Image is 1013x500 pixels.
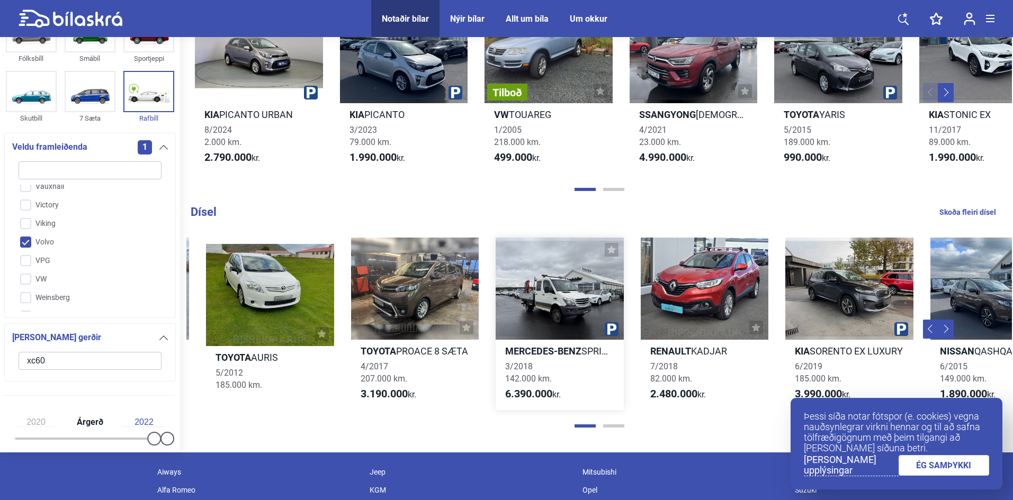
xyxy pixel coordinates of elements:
[505,361,552,384] span: 3/2018 142.000 km.
[361,388,416,401] span: kr.
[940,387,987,400] b: 1.890.000
[641,238,769,410] a: RenaultKADJAR7/201882.000 km.2.480.000kr.
[351,238,479,410] a: ToyotaPROACE 8 SÆTA4/2017207.000 km.3.190.000kr.
[774,1,902,174] a: ToyotaYARIS5/2015189.000 km.990.000kr.
[204,109,219,120] b: Kia
[940,361,987,384] span: 6/2015 149.000 km.
[784,151,830,164] span: kr.
[785,345,913,357] h2: SORENTO EX LUXURY
[349,151,405,164] span: kr.
[494,151,541,164] span: kr.
[650,387,697,400] b: 2.480.000
[929,151,984,164] span: kr.
[364,481,577,499] div: KGM
[641,345,769,357] h2: KADJAR
[204,151,260,164] span: kr.
[938,83,954,102] button: Next
[603,188,624,191] button: Page 2
[639,151,686,163] b: 4.990.000
[785,238,913,410] a: KiaSORENTO EX LUXURY6/2019185.000 km.3.990.000kr.
[923,320,939,339] button: Previous
[382,14,429,24] a: Notaðir bílar
[505,387,552,400] b: 6.390.000
[929,109,944,120] b: Kia
[6,112,57,124] div: Skutbíll
[138,140,152,154] span: 1
[206,351,334,363] h2: AURIS
[929,151,976,163] b: 1.990.000
[795,388,850,401] span: kr.
[929,125,971,147] span: 11/2017 89.000 km.
[577,481,790,499] div: Opel
[505,346,581,357] b: Mercedes-Benz
[485,1,613,174] a: TilboðVWTOUAREG1/2005218.000 km.499.000kr.
[494,151,532,163] b: 499.000
[639,109,696,120] b: Ssangyong
[204,151,252,163] b: 2.790.000
[795,361,841,384] span: 6/2019 185.000 km.
[216,368,262,390] span: 5/2012 185.000 km.
[938,320,954,339] button: Next
[923,83,939,102] button: Previous
[784,109,819,120] b: Toyota
[494,125,541,147] span: 1/2005 218.000 km.
[940,346,974,357] b: Nissan
[577,463,790,481] div: Mitsubishi
[774,108,902,121] h2: YARIS
[505,388,561,401] span: kr.
[575,188,596,191] button: Page 1
[6,52,57,65] div: Fólksbíll
[349,109,364,120] b: Kia
[351,345,479,357] h2: PROACE 8 SÆTA
[795,387,842,400] b: 3.990.000
[940,388,996,401] span: kr.
[12,330,101,345] span: [PERSON_NAME] gerðir
[630,108,758,121] h2: [DEMOGRAPHIC_DATA] ULTIMATE
[361,387,408,400] b: 3.190.000
[496,238,624,410] a: Mercedes-BenzSPRINTER [PERSON_NAME]KRANA3/2018142.000 km.6.390.000kr.
[191,205,217,219] b: Dísel
[494,109,509,120] b: VW
[784,151,822,163] b: 990.000
[964,12,975,25] img: user-login.svg
[804,411,989,453] p: Þessi síða notar fótspor (e. cookies) vegna nauðsynlegrar virkni hennar og til að safna tölfræðig...
[364,463,577,481] div: Jeep
[206,238,334,410] a: ToyotaAURIS5/2012185.000 km.
[12,140,87,154] span: Veldu framleiðenda
[575,424,596,428] button: Page 1
[123,52,174,65] div: Sportjeppi
[804,454,899,476] a: [PERSON_NAME] upplýsingar
[496,345,624,357] h2: SPRINTER [PERSON_NAME]KRANA
[899,455,990,476] a: ÉG SAMÞYKKI
[361,361,407,384] span: 4/2017 207.000 km.
[340,108,468,121] h2: PICANTO
[450,14,485,24] a: Nýir bílar
[485,108,613,121] h2: TOUAREG
[506,14,549,24] a: Allt um bíla
[639,151,695,164] span: kr.
[152,463,365,481] div: Aiways
[216,352,251,363] b: Toyota
[74,418,106,426] span: Árgerð
[204,125,241,147] span: 8/2024 2.000 km.
[65,112,115,124] div: 7 Sæta
[65,52,115,65] div: Smábíl
[195,108,323,121] h2: PICANTO URBAN
[790,463,1002,481] div: Smart
[650,388,706,401] span: kr.
[492,87,522,98] span: Tilboð
[650,346,691,357] b: Renault
[349,151,397,163] b: 1.990.000
[123,112,174,124] div: Rafbíll
[603,424,624,428] button: Page 2
[784,125,830,147] span: 5/2015 189.000 km.
[340,1,468,174] a: KiaPICANTO3/202379.000 km.1.990.000kr.
[790,481,1002,499] div: Suzuki
[570,14,607,24] a: Um okkur
[152,481,365,499] div: Alfa Romeo
[639,125,681,147] span: 4/2021 23.000 km.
